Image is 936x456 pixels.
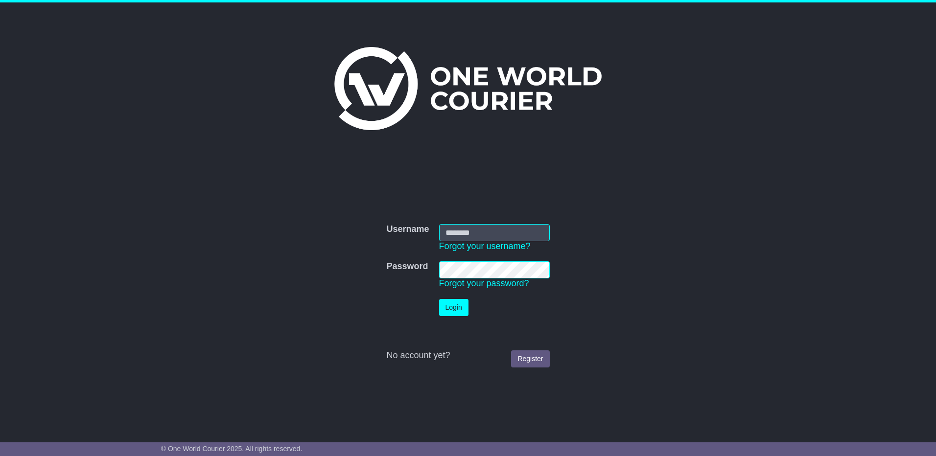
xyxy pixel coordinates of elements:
a: Forgot your username? [439,241,531,251]
label: Password [386,261,428,272]
a: Forgot your password? [439,278,529,288]
a: Register [511,350,549,367]
button: Login [439,299,468,316]
label: Username [386,224,429,235]
img: One World [334,47,602,130]
span: © One World Courier 2025. All rights reserved. [161,445,303,453]
div: No account yet? [386,350,549,361]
